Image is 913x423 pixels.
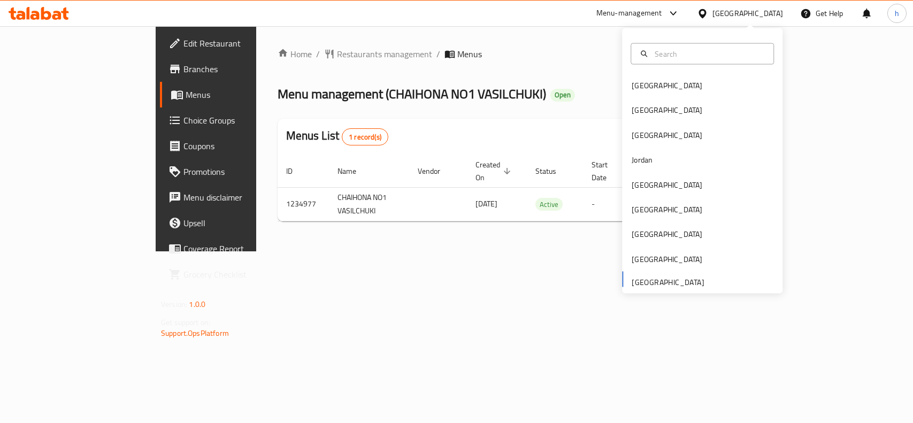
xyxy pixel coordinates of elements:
[316,48,320,60] li: /
[183,114,300,127] span: Choice Groups
[183,140,300,152] span: Coupons
[160,107,308,133] a: Choice Groups
[161,326,229,340] a: Support.OpsPlatform
[161,297,187,311] span: Version:
[286,165,306,178] span: ID
[183,37,300,50] span: Edit Restaurant
[324,48,432,60] a: Restaurants management
[632,104,702,116] div: [GEOGRAPHIC_DATA]
[596,7,662,20] div: Menu-management
[160,184,308,210] a: Menu disclaimer
[183,268,300,281] span: Grocery Checklist
[183,242,300,255] span: Coverage Report
[278,155,809,221] table: enhanced table
[160,56,308,82] a: Branches
[632,204,702,216] div: [GEOGRAPHIC_DATA]
[650,48,767,59] input: Search
[550,89,575,102] div: Open
[337,48,432,60] span: Restaurants management
[160,30,308,56] a: Edit Restaurant
[286,128,388,145] h2: Menus List
[183,191,300,204] span: Menu disclaimer
[475,158,514,184] span: Created On
[632,228,702,240] div: [GEOGRAPHIC_DATA]
[183,165,300,178] span: Promotions
[160,82,308,107] a: Menus
[457,48,482,60] span: Menus
[632,80,702,91] div: [GEOGRAPHIC_DATA]
[632,179,702,190] div: [GEOGRAPHIC_DATA]
[278,48,736,60] nav: breadcrumb
[337,165,370,178] span: Name
[895,7,899,19] span: h
[583,187,634,221] td: -
[160,236,308,262] a: Coverage Report
[160,133,308,159] a: Coupons
[161,316,210,329] span: Get support on:
[160,210,308,236] a: Upsell
[342,128,388,145] div: Total records count
[342,132,388,142] span: 1 record(s)
[712,7,783,19] div: [GEOGRAPHIC_DATA]
[632,154,653,166] div: Jordan
[436,48,440,60] li: /
[592,158,622,184] span: Start Date
[632,129,702,141] div: [GEOGRAPHIC_DATA]
[329,187,409,221] td: CHAIHONA NO1 VASILCHUKI
[278,82,546,106] span: Menu management ( CHAIHONA NO1 VASILCHUKI )
[535,165,570,178] span: Status
[550,90,575,99] span: Open
[475,197,497,211] span: [DATE]
[418,165,454,178] span: Vendor
[189,297,205,311] span: 1.0.0
[535,198,563,211] span: Active
[186,88,300,101] span: Menus
[183,217,300,229] span: Upsell
[183,63,300,75] span: Branches
[160,159,308,184] a: Promotions
[632,253,702,265] div: [GEOGRAPHIC_DATA]
[160,262,308,287] a: Grocery Checklist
